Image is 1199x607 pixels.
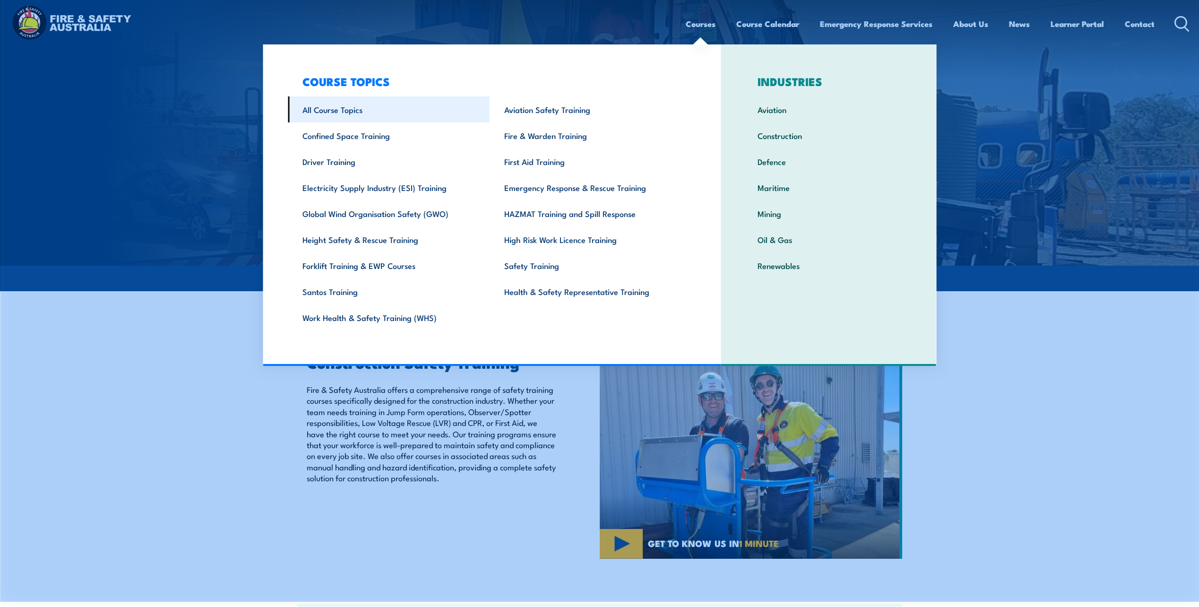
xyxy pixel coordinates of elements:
[743,252,914,278] a: Renewables
[1009,11,1030,36] a: News
[743,148,914,174] a: Defence
[288,122,490,148] a: Confined Space Training
[686,11,716,36] a: Courses
[288,226,490,252] a: Height Safety & Rescue Training
[490,96,691,122] a: Aviation Safety Training
[648,539,779,547] span: GET TO KNOW US IN
[739,536,779,550] strong: 1 MINUTE
[953,11,988,36] a: About Us
[743,75,914,88] h3: INDUSTRIES
[736,11,799,36] a: Course Calendar
[288,75,691,88] h3: COURSE TOPICS
[490,278,691,304] a: Health & Safety Representative Training
[743,200,914,226] a: Mining
[307,384,556,484] p: Fire & Safety Australia offers a comprehensive range of safety training courses specifically desi...
[820,11,932,36] a: Emergency Response Services
[288,96,490,122] a: All Course Topics
[307,356,556,369] h2: Construction Safety Training
[288,200,490,226] a: Global Wind Organisation Safety (GWO)
[490,252,691,278] a: Safety Training
[490,200,691,226] a: HAZMAT Training and Spill Response
[490,148,691,174] a: First Aid Training
[288,174,490,200] a: Electricity Supply Industry (ESI) Training
[288,304,490,330] a: Work Health & Safety Training (WHS)
[600,332,902,559] img: CONSTRUCTION SAFETY TRAINING COURSES
[490,174,691,200] a: Emergency Response & Rescue Training
[288,278,490,304] a: Santos Training
[1125,11,1155,36] a: Contact
[743,122,914,148] a: Construction
[743,226,914,252] a: Oil & Gas
[743,96,914,122] a: Aviation
[490,226,691,252] a: High Risk Work Licence Training
[288,252,490,278] a: Forklift Training & EWP Courses
[288,148,490,174] a: Driver Training
[1051,11,1104,36] a: Learner Portal
[743,174,914,200] a: Maritime
[490,122,691,148] a: Fire & Warden Training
